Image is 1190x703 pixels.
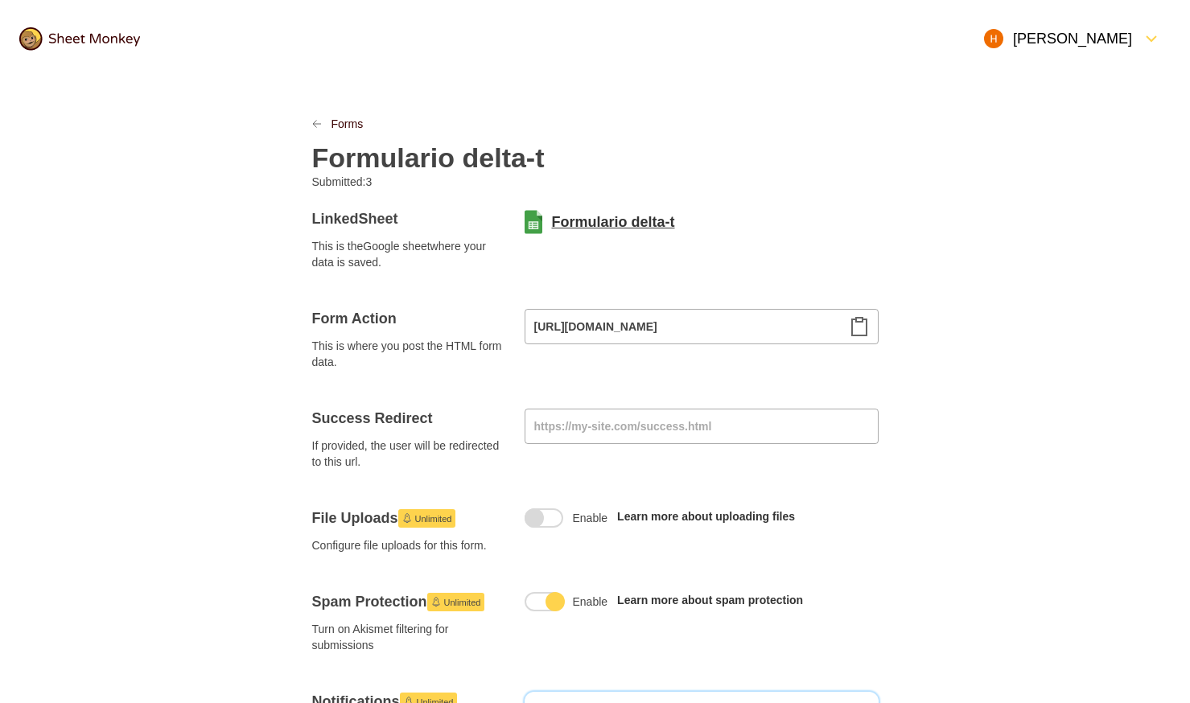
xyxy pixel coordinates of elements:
span: This is the Google sheet where your data is saved. [312,238,505,270]
div: [PERSON_NAME] [984,29,1132,48]
svg: FormDown [1142,29,1161,48]
svg: Launch [402,513,412,523]
img: logo@2x.png [19,27,140,51]
a: Formulario delta-t [552,212,675,232]
span: Enable [573,510,608,526]
span: Unlimited [444,593,481,612]
h4: Spam Protection [312,592,505,611]
a: Forms [331,116,364,132]
svg: Launch [431,597,441,606]
a: Learn more about spam protection [617,594,803,606]
span: Unlimited [415,509,452,528]
span: Turn on Akismet filtering for submissions [312,621,505,653]
span: This is where you post the HTML form data. [312,338,505,370]
span: Enable [573,594,608,610]
h4: Form Action [312,309,505,328]
span: If provided, the user will be redirected to this url. [312,438,505,470]
h4: File Uploads [312,508,505,528]
h2: Formulario delta-t [312,142,545,174]
button: Open Menu [974,19,1171,58]
h4: Linked Sheet [312,209,505,228]
svg: Clipboard [850,317,869,336]
svg: LinkPrevious [312,119,322,129]
span: Configure file uploads for this form. [312,537,505,553]
input: https://my-site.com/success.html [525,409,879,444]
a: Learn more about uploading files [617,510,795,523]
h4: Success Redirect [312,409,505,428]
p: Submitted: 3 [312,174,583,190]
